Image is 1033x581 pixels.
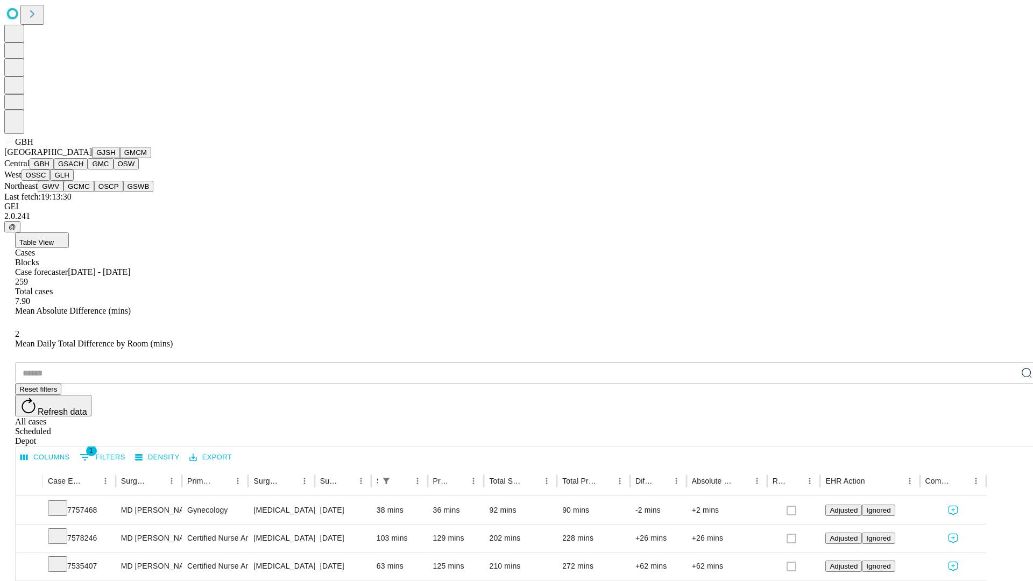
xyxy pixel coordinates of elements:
[4,159,30,168] span: Central
[377,525,422,552] div: 103 mins
[215,473,230,488] button: Sort
[15,384,61,395] button: Reset filters
[121,552,176,580] div: MD [PERSON_NAME] [PERSON_NAME] Md
[253,477,280,485] div: Surgery Name
[597,473,612,488] button: Sort
[902,473,917,488] button: Menu
[562,525,625,552] div: 228 mins
[692,525,762,552] div: +26 mins
[612,473,627,488] button: Menu
[862,561,895,572] button: Ignored
[787,473,802,488] button: Sort
[773,477,787,485] div: Resolved in EHR
[22,169,51,181] button: OSSC
[925,477,952,485] div: Comments
[377,477,378,485] div: Scheduled In Room Duration
[88,158,113,169] button: GMC
[489,525,551,552] div: 202 mins
[15,277,28,286] span: 259
[98,473,113,488] button: Menu
[19,238,54,246] span: Table View
[120,147,151,158] button: GMCM
[253,497,309,524] div: [MEDICAL_DATA] WITH [MEDICAL_DATA] AND/OR [MEDICAL_DATA] WITH OR WITHOUT D&C
[83,473,98,488] button: Sort
[132,449,182,466] button: Density
[379,473,394,488] button: Show filters
[15,287,53,296] span: Total cases
[187,497,243,524] div: Gynecology
[825,561,862,572] button: Adjusted
[353,473,369,488] button: Menu
[862,505,895,516] button: Ignored
[77,449,128,466] button: Show filters
[121,497,176,524] div: MD [PERSON_NAME] [PERSON_NAME] Md
[48,497,110,524] div: 7757468
[669,473,684,488] button: Menu
[830,506,858,514] span: Adjusted
[253,525,309,552] div: [MEDICAL_DATA] [MEDICAL_DATA] REMOVAL TUBES AND/OR OVARIES FOR UTERUS 250GM OR LESS
[282,473,297,488] button: Sort
[562,552,625,580] div: 272 mins
[9,223,16,231] span: @
[320,477,337,485] div: Surgery Date
[395,473,410,488] button: Sort
[297,473,312,488] button: Menu
[4,181,38,190] span: Northeast
[63,181,94,192] button: GCMC
[635,477,653,485] div: Difference
[692,552,762,580] div: +62 mins
[48,552,110,580] div: 7535407
[692,497,762,524] div: +2 mins
[15,267,68,277] span: Case forecaster
[230,473,245,488] button: Menu
[15,232,69,248] button: Table View
[94,181,123,192] button: OSCP
[433,477,450,485] div: Predicted In Room Duration
[466,473,481,488] button: Menu
[50,169,73,181] button: GLH
[749,473,765,488] button: Menu
[320,525,366,552] div: [DATE]
[830,534,858,542] span: Adjusted
[253,552,309,580] div: [MEDICAL_DATA] [MEDICAL_DATA] REMOVAL TUBES AND/OR OVARIES FOR UTERUS 250GM OR LESS
[802,473,817,488] button: Menu
[4,221,20,232] button: @
[38,407,87,416] span: Refresh data
[862,533,895,544] button: Ignored
[187,525,243,552] div: Certified Nurse Anesthetist
[4,202,1029,211] div: GEI
[635,552,681,580] div: +62 mins
[123,181,154,192] button: GSWB
[830,562,858,570] span: Adjusted
[489,552,551,580] div: 210 mins
[21,557,37,576] button: Expand
[562,477,596,485] div: Total Predicted Duration
[114,158,139,169] button: OSW
[654,473,669,488] button: Sort
[121,477,148,485] div: Surgeon Name
[15,296,30,306] span: 7.90
[4,147,92,157] span: [GEOGRAPHIC_DATA]
[187,449,235,466] button: Export
[149,473,164,488] button: Sort
[19,385,57,393] span: Reset filters
[48,477,82,485] div: Case Epic Id
[524,473,539,488] button: Sort
[866,562,890,570] span: Ignored
[320,552,366,580] div: [DATE]
[30,158,54,169] button: GBH
[692,477,733,485] div: Absolute Difference
[825,533,862,544] button: Adjusted
[54,158,88,169] button: GSACH
[38,181,63,192] button: GWV
[4,192,72,201] span: Last fetch: 19:13:30
[338,473,353,488] button: Sort
[825,477,865,485] div: EHR Action
[635,497,681,524] div: -2 mins
[164,473,179,488] button: Menu
[433,552,479,580] div: 125 mins
[825,505,862,516] button: Adjusted
[86,445,97,456] span: 1
[866,506,890,514] span: Ignored
[15,339,173,348] span: Mean Daily Total Difference by Room (mins)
